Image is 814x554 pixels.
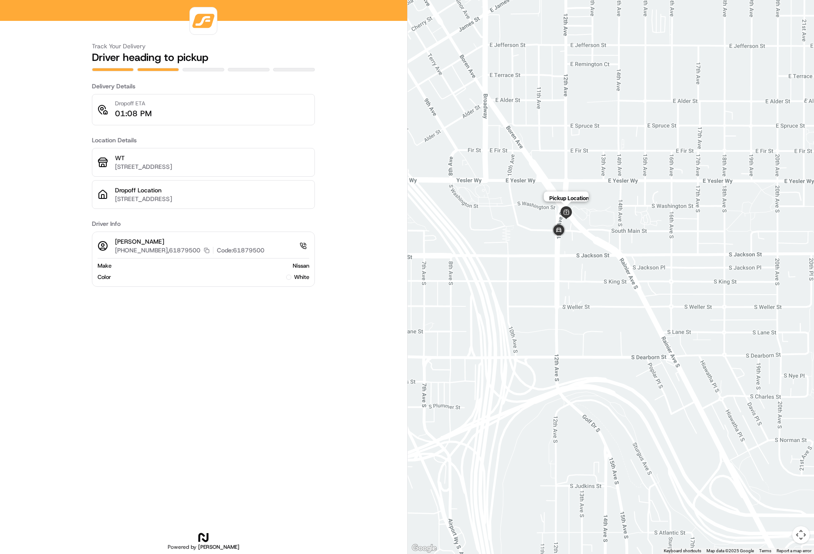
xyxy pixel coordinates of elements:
p: [PHONE_NUMBER],61879500 [115,246,200,255]
h3: Delivery Details [92,82,315,91]
button: Map camera controls [792,526,810,544]
p: Pickup Location [549,195,589,201]
h2: Powered by [168,544,240,551]
p: [STREET_ADDRESS] [115,195,309,203]
p: [PERSON_NAME] [115,237,264,246]
span: Map data ©2025 Google [706,548,754,553]
a: Report a map error [777,548,811,553]
a: Terms (opens in new tab) [759,548,771,553]
span: Nissan [293,262,309,270]
span: Make [98,262,111,270]
h3: Location Details [92,136,315,144]
p: [STREET_ADDRESS] [115,162,309,171]
img: logo-public_tracking_screen-VNDR-1688417501853.png [192,9,215,33]
a: Open this area in Google Maps (opens a new window) [410,543,439,554]
p: Dropoff ETA [115,100,152,107]
span: white [294,273,309,281]
button: Keyboard shortcuts [664,548,701,554]
h3: Track Your Delivery [92,42,315,50]
h3: Driver Info [92,219,315,228]
span: Color [98,273,111,281]
p: Dropoff Location [115,186,309,195]
h2: Driver heading to pickup [92,50,315,64]
p: WT [115,154,309,162]
p: Code: 61879500 [217,246,264,255]
img: Google [410,543,439,554]
span: [PERSON_NAME] [198,544,240,551]
p: 01:08 PM [115,107,152,120]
